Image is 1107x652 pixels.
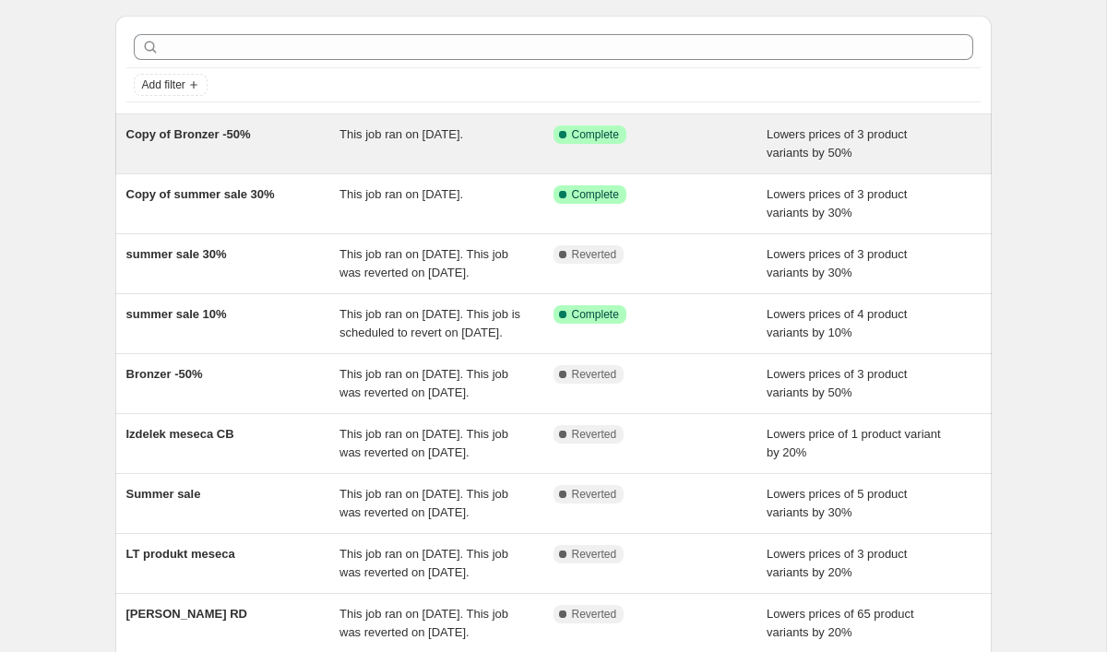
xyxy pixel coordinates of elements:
span: Lowers price of 1 product variant by 20% [767,427,941,459]
span: This job ran on [DATE]. This job was reverted on [DATE]. [339,607,508,639]
span: This job ran on [DATE]. This job was reverted on [DATE]. [339,247,508,279]
span: Lowers prices of 3 product variants by 20% [767,547,907,579]
span: Lowers prices of 3 product variants by 50% [767,127,907,160]
span: Lowers prices of 5 product variants by 30% [767,487,907,519]
span: Reverted [572,607,617,622]
span: Reverted [572,487,617,502]
span: Reverted [572,247,617,262]
span: LT produkt meseca [126,547,235,561]
span: summer sale 10% [126,307,227,321]
span: Lowers prices of 4 product variants by 10% [767,307,907,339]
span: summer sale 30% [126,247,227,261]
span: Reverted [572,547,617,562]
span: This job ran on [DATE]. This job is scheduled to revert on [DATE]. [339,307,520,339]
span: Summer sale [126,487,201,501]
span: Complete [572,127,619,142]
span: This job ran on [DATE]. This job was reverted on [DATE]. [339,547,508,579]
span: Lowers prices of 3 product variants by 30% [767,247,907,279]
button: Add filter [134,74,208,96]
span: This job ran on [DATE]. This job was reverted on [DATE]. [339,427,508,459]
span: Reverted [572,427,617,442]
span: Lowers prices of 3 product variants by 30% [767,187,907,219]
span: Complete [572,307,619,322]
span: This job ran on [DATE]. This job was reverted on [DATE]. [339,487,508,519]
span: Izdelek meseca CB [126,427,234,441]
span: This job ran on [DATE]. This job was reverted on [DATE]. [339,367,508,399]
span: This job ran on [DATE]. [339,187,463,201]
span: Bronzer -50% [126,367,203,381]
span: This job ran on [DATE]. [339,127,463,141]
span: Complete [572,187,619,202]
span: Add filter [142,77,185,92]
span: Copy of summer sale 30% [126,187,275,201]
span: Lowers prices of 65 product variants by 20% [767,607,914,639]
span: [PERSON_NAME] RD [126,607,247,621]
span: Copy of Bronzer -50% [126,127,251,141]
span: Reverted [572,367,617,382]
span: Lowers prices of 3 product variants by 50% [767,367,907,399]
